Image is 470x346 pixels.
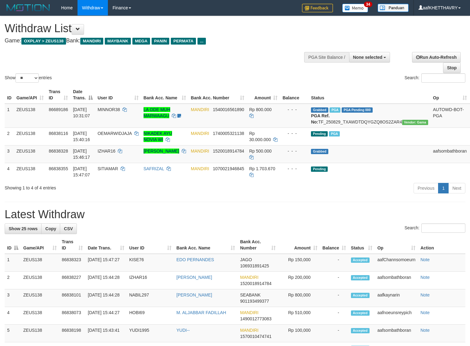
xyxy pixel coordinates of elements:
span: MANDIRI [80,38,103,45]
span: Copy 1570010474741 to clipboard [240,334,271,339]
a: Note [420,275,430,280]
td: AUTOWD-BOT-PGA [431,104,469,128]
td: 86838227 [59,272,85,289]
a: EDO PERNANDES [176,257,214,262]
span: SEABANK [240,292,260,297]
td: 86838073 [59,307,85,325]
span: [DATE] 15:47:07 [73,166,90,177]
input: Search: [421,223,465,233]
th: Trans ID: activate to sort column ascending [59,236,85,254]
td: Rp 100,000 [278,325,320,342]
span: Show 25 rows [9,226,38,231]
span: [DATE] 15:40:16 [73,131,90,142]
a: [PERSON_NAME] [176,275,212,280]
span: Copy 106931891425 to clipboard [240,263,269,268]
span: Copy 1070021946845 to clipboard [213,166,244,171]
span: MANDIRI [240,328,258,333]
a: CSV [60,223,77,234]
span: PGA Pending [342,107,373,113]
a: Stop [443,63,461,73]
td: aafsombathboran [375,272,418,289]
th: Bank Acc. Number: activate to sort column ascending [237,236,278,254]
td: ZEUS138 [14,145,46,163]
span: MANDIRI [191,149,209,154]
th: User ID: activate to sort column ascending [95,86,141,104]
span: 34 [364,2,372,7]
span: CSV [64,226,73,231]
th: Trans ID: activate to sort column ascending [46,86,70,104]
span: Copy 1740005321138 to clipboard [213,131,244,136]
td: [DATE] 15:44:28 [85,289,126,307]
a: Note [420,257,430,262]
span: Vendor URL: https://trx31.1velocity.biz [402,120,428,125]
a: [PERSON_NAME] [176,292,212,297]
td: ZEUS138 [14,128,46,145]
a: Note [420,292,430,297]
span: Accepted [351,293,370,298]
span: SITIAMAR [98,166,118,171]
a: [PERSON_NAME] [144,149,179,154]
span: Rp 1.703.670 [249,166,275,171]
span: Rp 500.000 [249,149,272,154]
th: Op: activate to sort column ascending [431,86,469,104]
td: Rp 200,000 [278,272,320,289]
td: 1 [5,254,21,272]
td: 86838198 [59,325,85,342]
th: ID [5,86,14,104]
span: Pending [311,131,328,136]
span: [DATE] 15:46:17 [73,149,90,160]
span: MANDIRI [240,310,258,315]
td: ZEUS138 [21,272,59,289]
select: Showentries [16,73,39,83]
th: Status [308,86,430,104]
img: MOTION_logo.png [5,3,52,12]
td: Rp 800,000 [278,289,320,307]
th: Bank Acc. Number: activate to sort column ascending [188,86,247,104]
span: PANIN [152,38,169,45]
a: M. ALJABBAR FADILLAH [176,310,226,315]
span: Accepted [351,275,370,280]
th: Balance [280,86,308,104]
a: Show 25 rows [5,223,42,234]
a: Note [420,310,430,315]
span: Pending [311,167,328,172]
td: TF_250829_TXAWDTDQYGZQ8OS2ZAR4 [308,104,430,128]
span: ... [197,38,206,45]
td: [DATE] 15:47:27 [85,254,126,272]
label: Show entries [5,73,52,83]
span: Rp 30.000.000 [249,131,271,142]
a: LA ODE MUH MARWAAGU [144,107,170,118]
span: Grabbed [311,149,328,154]
td: 86838101 [59,289,85,307]
td: aafkaynarin [375,289,418,307]
th: Date Trans.: activate to sort column ascending [85,236,126,254]
button: None selected [349,52,390,63]
a: YUDI-- [176,328,190,333]
td: ZEUS138 [21,307,59,325]
td: 1 [5,104,14,128]
span: Copy 1490012773083 to clipboard [240,316,271,321]
span: MANDIRI [191,166,209,171]
th: Amount: activate to sort column ascending [247,86,280,104]
td: ZEUS138 [14,163,46,180]
span: 86838116 [49,131,68,136]
a: 1 [438,183,449,193]
a: SAFRIZAL [144,166,164,171]
td: - [320,272,348,289]
td: 86838323 [59,254,85,272]
th: Op: activate to sort column ascending [375,236,418,254]
td: NABIL297 [127,289,174,307]
div: - - - [282,106,306,113]
span: Accepted [351,257,370,263]
th: User ID: activate to sort column ascending [127,236,174,254]
span: Accepted [351,328,370,333]
td: ZEUS138 [21,289,59,307]
td: 2 [5,128,14,145]
span: PERMATA [171,38,196,45]
span: None selected [353,55,383,60]
span: Copy 1520018914784 to clipboard [213,149,244,154]
label: Search: [405,73,465,83]
label: Search: [405,223,465,233]
td: [DATE] 15:43:41 [85,325,126,342]
td: ZEUS138 [14,104,46,128]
